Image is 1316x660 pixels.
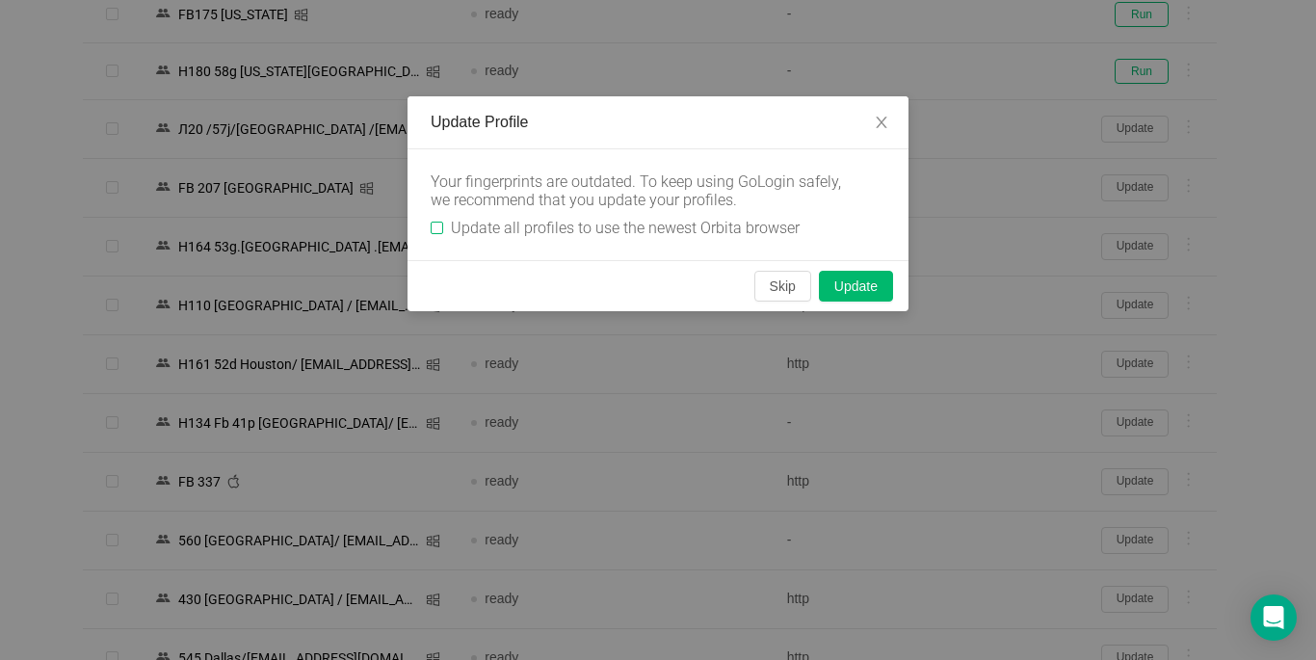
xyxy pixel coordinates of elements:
button: Update [819,271,893,302]
span: Update all profiles to use the newest Orbita browser [443,219,807,237]
i: icon: close [874,115,889,130]
button: Close [855,96,908,150]
div: Update Profile [431,112,885,133]
div: Open Intercom Messenger [1250,594,1297,641]
div: Your fingerprints are outdated. To keep using GoLogin safely, we recommend that you update your p... [431,172,855,209]
button: Skip [754,271,811,302]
